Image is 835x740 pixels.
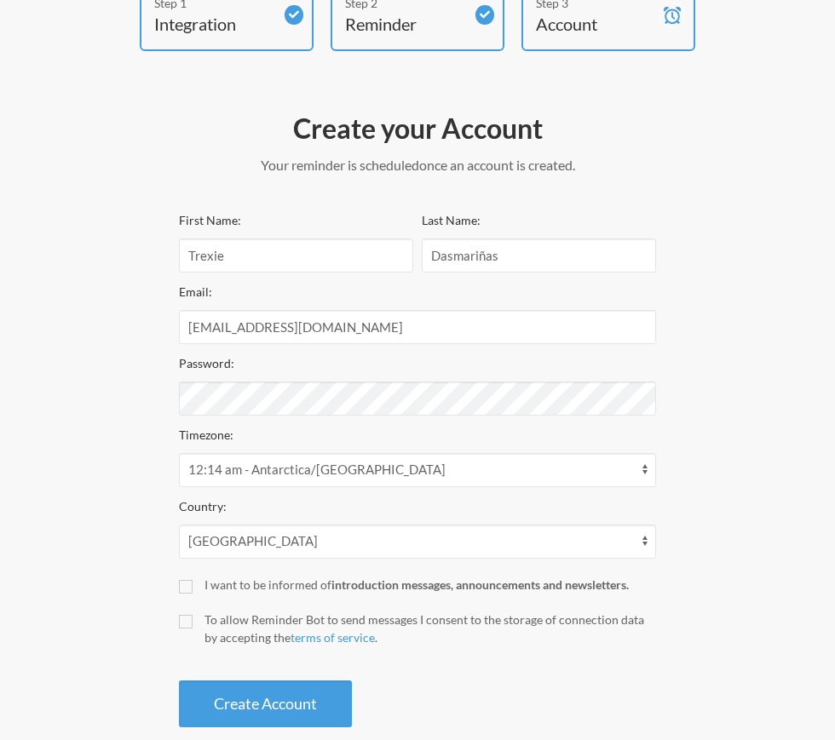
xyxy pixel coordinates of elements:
[179,155,656,175] p: Your reminder is scheduled once an account is created.
[179,213,241,227] label: First Name:
[204,611,656,646] div: To allow Reminder Bot to send messages I consent to the storage of connection data by accepting t...
[179,356,234,370] label: Password:
[331,577,629,592] strong: introduction messages, announcements and newsletters.
[179,615,193,628] input: To allow Reminder Bot to send messages I consent to the storage of connection data by accepting t...
[422,213,481,227] label: Last Name:
[536,12,655,36] h4: Account
[179,284,212,299] label: Email:
[291,630,375,645] a: terms of service
[179,580,193,594] input: I want to be informed ofintroduction messages, announcements and newsletters.
[154,12,274,36] h4: Integration
[179,111,656,146] h2: Create your Account
[345,12,464,36] h4: Reminder
[204,576,656,594] div: I want to be informed of
[179,427,233,442] label: Timezone:
[179,499,227,513] label: Country:
[179,680,352,727] button: Create Account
